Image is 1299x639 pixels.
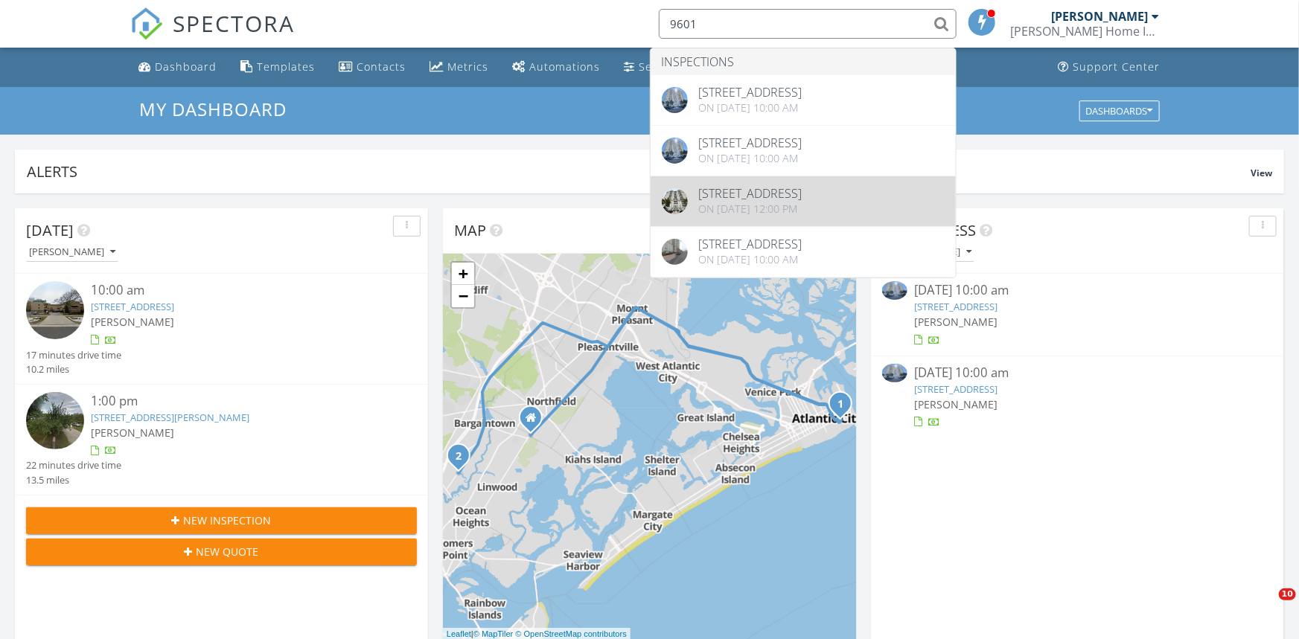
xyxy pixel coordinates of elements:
[26,458,121,472] div: 22 minutes drive time
[662,138,688,164] img: 9369039%2Fcover_photos%2Fo3mjFUa573JRxah1pqBT%2Foriginal.jpg
[456,452,462,462] i: 2
[840,403,849,412] div: 600 Pacific Ave C202, Atlantic City, NJ 08401
[1086,106,1153,116] div: Dashboards
[915,300,998,313] a: [STREET_ADDRESS]
[662,87,688,113] img: 9369053%2Fcover_photos%2F8TxnNqv0PQv0IPIVC7FM%2Foriginal.jpg
[651,48,956,75] li: Inspections
[882,364,907,382] img: 9369039%2Fcover_photos%2Fo3mjFUa573JRxah1pqBT%2Fsmall.jpg
[915,281,1241,300] div: [DATE] 10:00 am
[448,60,489,74] div: Metrics
[662,239,688,265] img: streetview
[1011,24,1160,39] div: Kern Home Inspections
[26,473,121,487] div: 13.5 miles
[26,392,417,487] a: 1:00 pm [STREET_ADDRESS][PERSON_NAME] [PERSON_NAME] 22 minutes drive time 13.5 miles
[1079,100,1160,121] button: Dashboards
[92,392,385,411] div: 1:00 pm
[915,382,998,396] a: [STREET_ADDRESS]
[699,86,802,98] div: [STREET_ADDRESS]
[915,315,998,329] span: [PERSON_NAME]
[915,397,998,411] span: [PERSON_NAME]
[130,20,296,51] a: SPECTORA
[837,399,843,410] i: 1
[92,300,175,313] a: [STREET_ADDRESS]
[882,281,1273,347] a: [DATE] 10:00 am [STREET_ADDRESS] [PERSON_NAME]
[26,243,118,263] button: [PERSON_NAME]
[454,220,486,240] span: Map
[915,364,1241,382] div: [DATE] 10:00 am
[507,54,607,81] a: Automations (Basic)
[662,188,688,214] img: 9269644%2Fcover_photos%2FyN7l5KutJrhMA6rBSKXb%2Foriginal.jpg
[333,54,412,81] a: Contacts
[699,137,802,149] div: [STREET_ADDRESS]
[258,60,316,74] div: Templates
[531,417,540,426] div: 3 Shore Rd, Linwood NJ 08221
[452,263,474,285] a: Zoom in
[473,629,514,638] a: © MapTiler
[173,7,296,39] span: SPECTORA
[882,281,907,300] img: 9369053%2Fcover_photos%2F8TxnNqv0PQv0IPIVC7FM%2Fsmall.jpg
[699,203,802,215] div: On [DATE] 12:00 pm
[26,507,417,534] button: New Inspection
[92,281,385,300] div: 10:00 am
[424,54,495,81] a: Metrics
[459,455,467,464] div: 182 Blackman Rd, Egg Harbor Township, NJ 08234
[133,54,223,81] a: Dashboard
[26,348,121,362] div: 17 minutes drive time
[639,60,684,74] div: Settings
[139,97,287,121] span: My Dashboard
[619,54,690,81] a: Settings
[92,411,250,424] a: [STREET_ADDRESS][PERSON_NAME]
[26,281,417,376] a: 10:00 am [STREET_ADDRESS] [PERSON_NAME] 17 minutes drive time 10.2 miles
[699,187,802,199] div: [STREET_ADDRESS]
[130,7,163,40] img: The Best Home Inspection Software - Spectora
[447,629,471,638] a: Leaflet
[1073,60,1161,74] div: Support Center
[357,60,406,74] div: Contacts
[197,544,259,559] span: New Quote
[1279,588,1296,600] span: 10
[530,60,601,74] div: Automations
[452,285,474,307] a: Zoom out
[184,513,272,528] span: New Inspection
[26,392,84,450] img: streetview
[156,60,217,74] div: Dashboard
[92,315,175,329] span: [PERSON_NAME]
[516,629,627,638] a: © OpenStreetMap contributors
[699,238,802,250] div: [STREET_ADDRESS]
[1052,9,1149,24] div: [PERSON_NAME]
[1248,588,1284,624] iframe: Intercom live chat
[27,161,1251,182] div: Alerts
[699,152,802,164] div: On [DATE] 10:00 am
[659,9,957,39] input: Search everything...
[1053,54,1166,81] a: Support Center
[882,364,1273,430] a: [DATE] 10:00 am [STREET_ADDRESS] [PERSON_NAME]
[29,247,115,257] div: [PERSON_NAME]
[26,539,417,565] button: New Quote
[1251,167,1272,179] span: View
[26,281,84,339] img: streetview
[235,54,322,81] a: Templates
[92,426,175,440] span: [PERSON_NAME]
[699,254,802,266] div: On [DATE] 10:00 am
[26,220,74,240] span: [DATE]
[699,102,802,114] div: On [DATE] 10:00 am
[26,362,121,376] div: 10.2 miles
